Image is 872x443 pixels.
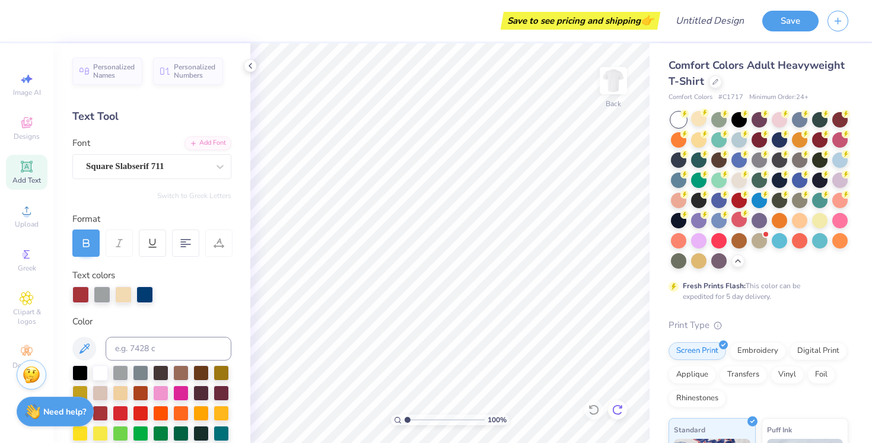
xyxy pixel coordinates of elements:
span: Comfort Colors [669,93,712,103]
span: Clipart & logos [6,307,47,326]
div: Format [72,212,233,226]
div: This color can be expedited for 5 day delivery. [683,281,829,302]
strong: Fresh Prints Flash: [683,281,746,291]
span: Upload [15,219,39,229]
div: Transfers [720,366,767,384]
span: Designs [14,132,40,141]
span: Decorate [12,361,41,370]
div: Back [606,98,621,109]
div: Digital Print [790,342,847,360]
div: Screen Print [669,342,726,360]
div: Foil [807,366,835,384]
div: Vinyl [771,366,804,384]
label: Text colors [72,269,115,282]
div: Rhinestones [669,390,726,407]
div: Embroidery [730,342,786,360]
div: Color [72,315,231,329]
span: 100 % [488,415,507,425]
div: Applique [669,366,716,384]
span: Add Text [12,176,41,185]
input: Untitled Design [666,9,753,33]
span: 👉 [641,13,654,27]
span: Personalized Names [93,63,135,79]
button: Switch to Greek Letters [157,191,231,200]
div: Add Font [184,136,231,150]
div: Text Tool [72,109,231,125]
span: Comfort Colors Adult Heavyweight T-Shirt [669,58,845,88]
span: Standard [674,423,705,436]
span: Puff Ink [767,423,792,436]
span: # C1717 [718,93,743,103]
img: Back [602,69,625,93]
button: Save [762,11,819,31]
span: Minimum Order: 24 + [749,93,809,103]
div: Save to see pricing and shipping [504,12,657,30]
div: Print Type [669,318,848,332]
span: Greek [18,263,36,273]
strong: Need help? [43,406,86,417]
span: Image AI [13,88,41,97]
input: e.g. 7428 c [106,337,231,361]
span: Personalized Numbers [174,63,216,79]
label: Font [72,136,90,150]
